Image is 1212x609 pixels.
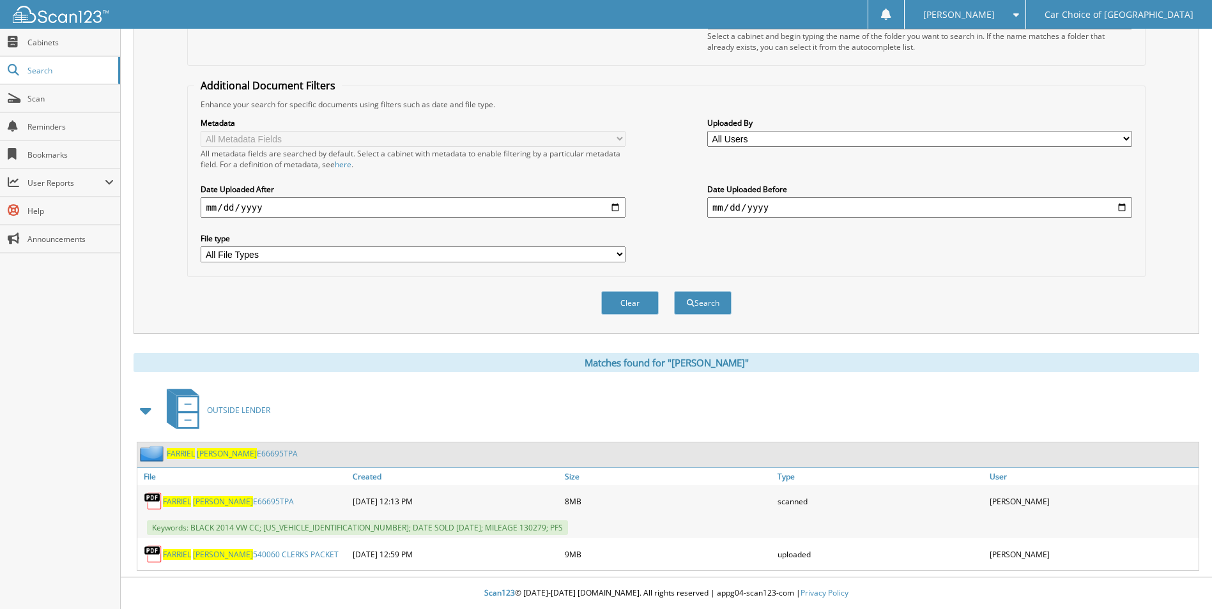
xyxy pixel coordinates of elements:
[207,405,270,416] span: OUTSIDE LENDER
[193,549,253,560] span: [PERSON_NAME]
[707,117,1132,128] label: Uploaded By
[601,291,659,315] button: Clear
[1045,11,1193,19] span: Car Choice of [GEOGRAPHIC_DATA]
[27,121,114,132] span: Reminders
[13,6,109,23] img: scan123-logo-white.svg
[562,468,774,485] a: Size
[163,496,294,507] a: FARRIEL [PERSON_NAME]E66695TPA
[159,385,270,435] a: OUTSIDE LENDER
[167,448,298,459] a: FARRIEL [PERSON_NAME]E66695TPA
[194,99,1138,110] div: Enhance your search for specific documents using filters such as date and file type.
[335,159,351,170] a: here
[193,496,253,507] span: [PERSON_NAME]
[197,448,257,459] span: [PERSON_NAME]
[349,488,562,514] div: [DATE] 12:13 PM
[484,587,515,598] span: Scan123
[27,37,114,48] span: Cabinets
[144,545,163,564] img: PDF.png
[167,448,195,459] span: FARRIEL
[801,587,848,598] a: Privacy Policy
[774,541,986,567] div: uploaded
[562,541,774,567] div: 9MB
[707,184,1132,195] label: Date Uploaded Before
[774,468,986,485] a: Type
[27,206,114,216] span: Help
[121,578,1212,609] div: © [DATE]-[DATE] [DOMAIN_NAME]. All rights reserved | appg04-scan123-com |
[774,488,986,514] div: scanned
[201,117,625,128] label: Metadata
[674,291,732,315] button: Search
[27,93,114,104] span: Scan
[349,541,562,567] div: [DATE] 12:59 PM
[27,65,112,76] span: Search
[986,468,1199,485] a: User
[27,177,105,188] span: User Reports
[707,31,1132,52] div: Select a cabinet and begin typing the name of the folder you want to search in. If the name match...
[163,496,191,507] span: FARRIEL
[27,234,114,244] span: Announcements
[140,446,167,462] img: folder2.png
[349,468,562,485] a: Created
[201,184,625,195] label: Date Uploaded After
[986,541,1199,567] div: [PERSON_NAME]
[1148,548,1212,609] iframe: Chat Widget
[144,492,163,511] img: PDF.png
[923,11,995,19] span: [PERSON_NAME]
[986,488,1199,514] div: [PERSON_NAME]
[147,520,568,535] span: Keywords: BLACK 2014 VW CC; [US_VEHICLE_IDENTIFICATION_NUMBER]; DATE SOLD [DATE]; MILEAGE 130279;...
[201,197,625,218] input: start
[163,549,339,560] a: FARRIEL [PERSON_NAME]540060 CLERKS PACKET
[201,233,625,244] label: File type
[163,549,191,560] span: FARRIEL
[134,353,1199,372] div: Matches found for "[PERSON_NAME]"
[201,148,625,170] div: All metadata fields are searched by default. Select a cabinet with metadata to enable filtering b...
[137,468,349,485] a: File
[194,79,342,93] legend: Additional Document Filters
[27,149,114,160] span: Bookmarks
[562,488,774,514] div: 8MB
[707,197,1132,218] input: end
